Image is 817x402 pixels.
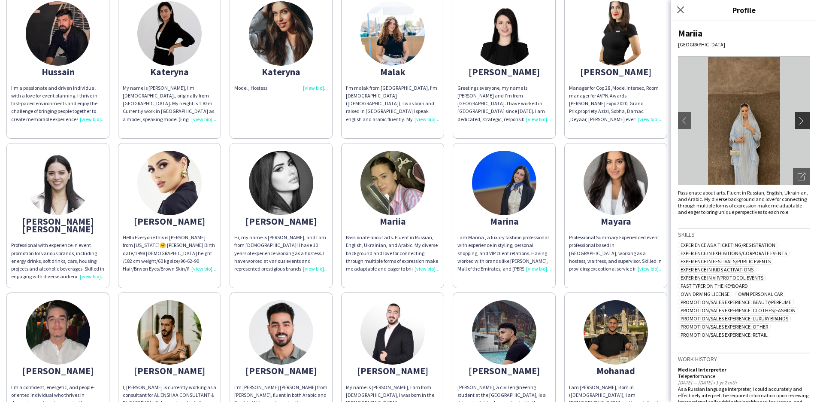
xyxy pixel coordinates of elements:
[346,234,439,273] div: Passionate about arts. Fluent in Russian, English, Ukrainian, and Arabic. My diverse background a...
[678,366,810,373] div: Medical Interpreter
[123,84,216,123] div: My name is [PERSON_NAME], I'm [DEMOGRAPHIC_DATA]., originally from [GEOGRAPHIC_DATA]. My height i...
[678,41,810,48] div: [GEOGRAPHIC_DATA]
[234,84,328,92] div: Model , Hostess
[457,234,551,273] div: I am Marina , a luxury fashion professional with experience in styling, personal shopping, and VI...
[346,68,439,76] div: Malak
[678,373,810,379] div: Teleperformance
[569,217,663,225] div: Mayara
[678,231,810,238] h3: Skills
[678,250,790,256] span: Experience in Exhibitions/Corporate Events
[457,217,551,225] div: Marina
[678,355,810,363] h3: Work history
[26,151,90,215] img: thumb-66b0ada171ffb.jpeg
[678,242,778,248] span: Experience as a Ticketing/Registration
[249,300,313,365] img: thumb-685027344ef7c.jpeg
[678,189,810,215] div: Passionate about arts. Fluent in Russian, English, Ukrainian, and Arabic. My diverse background a...
[123,367,216,375] div: [PERSON_NAME]
[678,307,798,314] span: Promotion/Sales Experience: Clothes/Fashion
[678,56,810,185] img: Crew avatar or photo
[678,274,766,281] span: Experience in VIP/Protocol Events
[457,367,551,375] div: [PERSON_NAME]
[123,217,216,225] div: [PERSON_NAME]
[11,367,105,375] div: [PERSON_NAME]
[11,84,105,123] div: I'm a passionate and driven individual with a love for event planning. I thrive in fast-paced env...
[584,1,648,66] img: thumb-c2d92c37-3673-4e5a-a04b-32ef659fe7b0.png
[26,1,90,66] img: thumb-2515096a-1237-4e11-847e-ef6f4d90c0ca.jpg
[678,315,791,322] span: Promotion/Sales Experience: Luxury Brands
[678,27,810,39] div: Mariia
[678,299,794,305] span: Promotion/Sales Experience: Beauty/Perfume
[360,300,425,365] img: thumb-68b9e3d6ee9e1.jpeg
[346,367,439,375] div: [PERSON_NAME]
[472,1,536,66] img: thumb-66b4a4c9a815c.jpeg
[137,151,202,215] img: thumb-b306182b-ecd6-4290-97aa-4389b2fe93f2.jpg
[678,291,732,297] span: Own Driving License
[234,234,328,273] div: Hi, my name is [PERSON_NAME], and I am from [DEMOGRAPHIC_DATA]! I have 10 years of experience wor...
[472,151,536,215] img: thumb-837bafad-d61c-4be5-9b13-d133c1307f7c.jpg
[26,300,90,365] img: thumb-657db1c57588e.png
[569,84,663,123] div: Manager for Cop 28 ,Model Intersec, Room manager for AVPN,Awards [PERSON_NAME] Expo 2020, Grand P...
[671,4,817,15] h3: Profile
[346,84,439,123] div: I’m malak from [GEOGRAPHIC_DATA], I’m [DEMOGRAPHIC_DATA] ([DEMOGRAPHIC_DATA]), I was born and rai...
[678,323,771,330] span: Promotion/Sales Experience: Other
[678,283,750,289] span: Fast Typer on the Keyboard
[234,367,328,375] div: [PERSON_NAME]
[569,367,663,375] div: Mohanad
[11,68,105,76] div: Hussain
[234,217,328,225] div: [PERSON_NAME]
[569,234,663,273] div: Professional Summary Experienced event professional based in [GEOGRAPHIC_DATA], working as a host...
[472,300,536,365] img: thumb-66261b3db6173.jpeg
[137,300,202,365] img: thumb-fb8a5ed6-ca3c-488d-bca2-f453457180c4.jpg
[249,1,313,66] img: thumb-66cc71dfbe89f.jpeg
[793,168,810,185] div: Open photos pop-in
[137,1,202,66] img: thumb-65f9349a1c966.jpeg
[678,266,756,273] span: Experience in Kids Activations
[584,300,648,365] img: thumb-67a9956e7bcc9.jpeg
[11,241,105,280] div: Professional with experience in event promotion for various brands, including energy drinks, soft...
[123,68,216,76] div: Kateryna
[678,379,810,386] div: [DATE] — [DATE] • 1 yr 2 mth
[457,68,551,76] div: [PERSON_NAME]
[346,217,439,225] div: Mariia
[678,332,770,338] span: Promotion/Sales Experience: Retail
[123,234,216,273] div: Hello Everyone this is [PERSON_NAME] from [US_STATE]🤗 [PERSON_NAME] Birth date/1998 [DEMOGRAPHIC_...
[360,151,425,215] img: thumb-e1168214-0d1b-466e-aa0b-88eb73a91e3f.jpg
[735,291,785,297] span: Own Personal Car
[360,1,425,66] img: thumb-678fa5b065b53.jpeg
[678,258,773,265] span: Experience in Festivals/Public Events
[11,217,105,233] div: [PERSON_NAME] [PERSON_NAME]
[584,151,648,215] img: thumb-6743061d93c9a.jpeg
[234,68,328,76] div: Kateryna
[457,84,551,123] div: Greetings everyone, my name is [PERSON_NAME] and I’m from [GEOGRAPHIC_DATA]. I have worked in [GE...
[249,151,313,215] img: thumb-6716e6a5399be.jpg
[569,68,663,76] div: [PERSON_NAME]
